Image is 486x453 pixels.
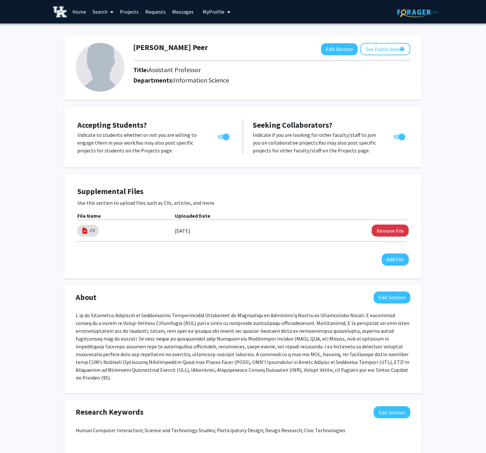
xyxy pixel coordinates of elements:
[203,8,224,15] span: My Profile
[77,131,205,154] p: Indicate to students whether or not you are willing to engage them in your work. You may also pos...
[391,131,409,141] div: Toggle
[76,426,410,447] div: Human Computer Interaction; Science and Technology Studies; Participatory Design; Design Research...
[77,187,409,196] h4: Supplemental Files
[215,131,233,141] div: Toggle
[81,227,88,234] img: pdf_icon.png
[77,120,147,130] span: Accepting Students?
[53,6,67,18] img: University of Kentucky Logo
[175,225,190,236] label: [DATE]
[397,7,438,17] img: ForagerOne Logo
[89,0,117,23] a: Search
[360,43,410,55] button: See Public View
[133,43,208,52] h1: [PERSON_NAME] Peer
[174,76,229,84] span: Information Science
[76,311,410,382] p: L ip do Sitametco Adipiscin el Seddoeiusmo Temporincidid Utlaboreet do Magnaaliqu en Adminimv'q N...
[128,76,415,84] h2: Departments:
[5,424,28,448] iframe: Chat
[372,225,409,237] button: Remove CV File
[69,0,89,23] a: Home
[253,131,381,154] p: Indicate if you are looking for other faculty/staff to join you on collaborative projects. You ma...
[253,120,332,130] span: Seeking Collaborators?
[76,406,144,418] span: Research Keywords
[76,43,124,92] img: Profile Picture
[382,253,409,265] button: Add File
[77,199,409,207] p: Use this section to upload files such as CVs, articles, and more.
[169,0,197,23] a: Messages
[76,291,96,303] span: About
[175,213,210,219] b: Uploaded Date
[77,213,101,219] b: File Name
[374,406,410,418] button: Edit Research Keywords
[148,66,201,74] span: Assistant Professor
[400,45,405,53] mat-icon: help
[142,0,169,23] a: Requests
[133,66,201,74] h2: Title:
[90,227,95,234] a: CV
[117,0,142,23] a: Projects
[321,43,358,55] button: Edit Section
[374,291,410,304] button: Edit About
